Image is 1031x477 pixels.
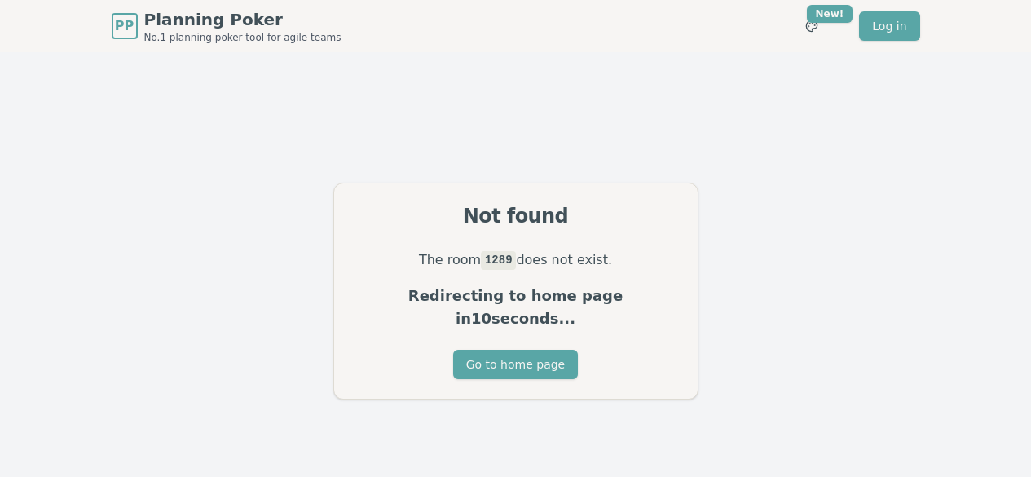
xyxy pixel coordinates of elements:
code: 1289 [481,251,516,269]
a: Log in [859,11,919,41]
p: The room does not exist. [354,249,678,272]
a: PPPlanning PokerNo.1 planning poker tool for agile teams [112,8,341,44]
div: New! [807,5,853,23]
p: Redirecting to home page in 10 seconds... [354,285,678,330]
span: Planning Poker [144,8,341,31]
button: Go to home page [453,350,578,379]
span: No.1 planning poker tool for agile teams [144,31,341,44]
button: New! [797,11,826,41]
div: Not found [354,203,678,229]
span: PP [115,16,134,36]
